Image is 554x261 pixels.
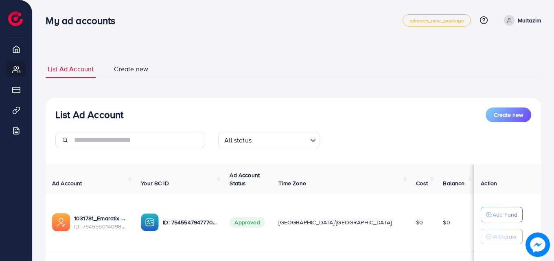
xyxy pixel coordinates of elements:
[518,15,541,25] p: Multazim
[223,134,253,146] span: All status
[74,214,128,231] div: <span class='underline'>1031781_Emaratix 2_1756835320982</span></br>7545550140984410113
[52,213,70,231] img: ic-ads-acc.e4c84228.svg
[481,179,497,187] span: Action
[46,15,122,26] h3: My ad accounts
[493,232,516,241] p: Withdraw
[74,214,128,222] a: 1031781_Emaratix 2_1756835320982
[416,218,423,226] span: $0
[443,179,464,187] span: Balance
[230,217,265,228] span: Approved
[278,179,306,187] span: Time Zone
[481,207,523,222] button: Add Fund
[278,218,392,226] span: [GEOGRAPHIC_DATA]/[GEOGRAPHIC_DATA]
[409,18,464,23] span: adreach_new_package
[74,222,128,230] span: ID: 7545550140984410113
[443,218,450,226] span: $0
[52,179,82,187] span: Ad Account
[8,11,23,26] img: logo
[494,111,523,119] span: Create new
[114,64,148,74] span: Create new
[141,179,169,187] span: Your BC ID
[493,210,517,219] p: Add Fund
[218,132,320,148] div: Search for option
[163,217,217,227] p: ID: 7545547947770052616
[416,179,428,187] span: Cost
[403,14,471,26] a: adreach_new_package
[55,109,123,121] h3: List Ad Account
[501,15,541,26] a: Multazim
[254,133,307,146] input: Search for option
[230,171,260,187] span: Ad Account Status
[141,213,159,231] img: ic-ba-acc.ded83a64.svg
[48,64,94,74] span: List Ad Account
[481,229,523,244] button: Withdraw
[486,107,531,122] button: Create new
[526,232,550,257] img: image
